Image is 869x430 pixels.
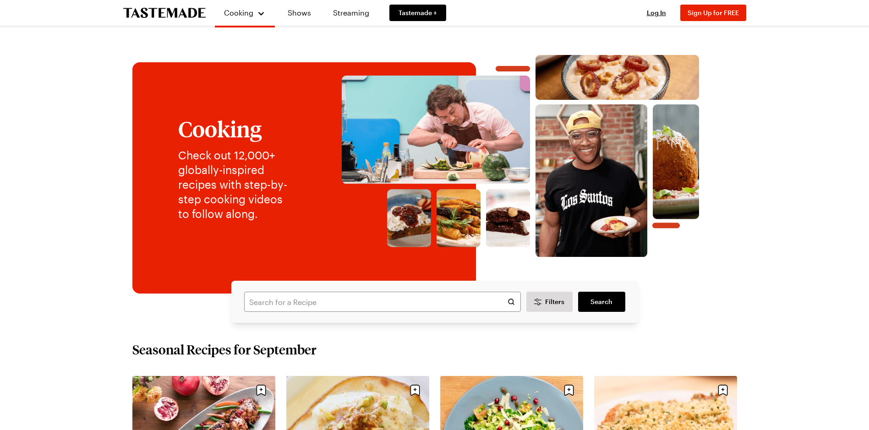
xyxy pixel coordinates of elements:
[252,381,270,399] button: Save recipe
[224,4,266,22] button: Cooking
[132,341,317,358] h2: Seasonal Recipes for September
[399,8,437,17] span: Tastemade +
[313,55,728,257] img: Explore recipes
[178,117,295,141] h1: Cooking
[178,148,295,221] p: Check out 12,000+ globally-inspired recipes with step-by-step cooking videos to follow along.
[560,381,578,399] button: Save recipe
[389,5,446,21] a: Tastemade +
[406,381,424,399] button: Save recipe
[526,292,573,312] button: Desktop filters
[647,9,666,16] span: Log In
[638,8,675,17] button: Log In
[578,292,625,312] a: filters
[123,8,206,18] a: To Tastemade Home Page
[688,9,739,16] span: Sign Up for FREE
[224,8,253,17] span: Cooking
[545,297,564,306] span: Filters
[680,5,746,21] button: Sign Up for FREE
[714,381,732,399] button: Save recipe
[590,297,612,306] span: Search
[244,292,521,312] input: Search for a Recipe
